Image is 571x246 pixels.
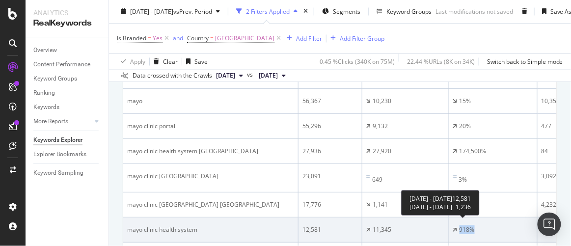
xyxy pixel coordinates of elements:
[318,4,364,20] button: Segments
[153,32,163,46] span: Yes
[148,34,151,43] span: =
[117,34,146,43] span: Is Branded
[33,149,86,160] div: Explorer Bookmarks
[33,88,55,98] div: Ranking
[33,116,68,127] div: More Reports
[373,97,391,106] div: 10,230
[33,135,102,145] a: Keywords Explorer
[33,168,83,178] div: Keyword Sampling
[210,34,214,43] span: =
[373,122,388,131] div: 9,132
[459,175,467,184] div: 3%
[246,7,290,16] div: 2 Filters Applied
[127,97,294,106] div: mayo
[302,172,358,181] div: 23,091
[150,54,178,70] button: Clear
[373,4,435,20] button: Keyword Groups
[373,147,391,156] div: 27,920
[117,4,224,20] button: [DATE] - [DATE]vsPrev. Period
[127,147,294,156] div: mayo clinic health system [GEOGRAPHIC_DATA]
[483,54,563,70] button: Switch back to Simple mode
[33,168,102,178] a: Keyword Sampling
[33,8,101,18] div: Analytics
[435,7,513,16] div: Last modifications not saved
[127,122,294,131] div: mayo clinic portal
[302,97,358,106] div: 56,367
[301,7,310,17] div: times
[33,59,90,70] div: Content Performance
[460,147,487,156] div: 174,500%
[133,72,212,81] div: Data crossed with the Crawls
[373,225,391,234] div: 11,345
[232,4,301,20] button: 2 Filters Applied
[33,18,101,29] div: RealKeywords
[366,175,370,178] img: Equal
[456,203,471,211] span: 1,236
[130,57,145,66] div: Apply
[173,7,212,16] span: vs Prev. Period
[373,200,388,209] div: 1,141
[283,33,322,45] button: Add Filter
[460,225,475,234] div: 918%
[326,33,384,45] button: Add Filter Group
[33,102,102,112] a: Keywords
[386,7,432,16] div: Keyword Groups
[409,203,453,211] span: [DATE] - [DATE]
[302,200,358,209] div: 17,776
[255,70,290,82] button: [DATE]
[302,122,358,131] div: 55,296
[302,147,358,156] div: 27,936
[487,57,563,66] div: Switch back to Simple mode
[33,59,102,70] a: Content Performance
[127,200,294,209] div: mayo clinic [GEOGRAPHIC_DATA] [GEOGRAPHIC_DATA]
[216,72,235,81] span: 2025 Sep. 24th
[33,74,77,84] div: Keyword Groups
[259,72,278,81] span: 2025 Aug. 27th
[215,32,274,46] span: [GEOGRAPHIC_DATA]
[117,54,145,70] button: Apply
[33,149,102,160] a: Explorer Bookmarks
[296,34,322,43] div: Add Filter
[187,34,209,43] span: Country
[212,70,247,82] button: [DATE]
[127,225,294,234] div: mayo clinic health system
[333,7,360,16] span: Segments
[33,88,102,98] a: Ranking
[182,54,208,70] button: Save
[372,175,382,184] div: 649
[33,74,102,84] a: Keyword Groups
[538,213,561,236] div: Open Intercom Messenger
[340,34,384,43] div: Add Filter Group
[407,57,475,66] div: 22.44 % URLs ( 8K on 34K )
[460,97,471,106] div: 15%
[453,194,471,203] span: 12,581
[453,175,457,178] img: Equal
[173,34,183,43] button: and
[33,116,92,127] a: More Reports
[33,45,102,55] a: Overview
[247,71,255,80] span: vs
[33,135,82,145] div: Keywords Explorer
[460,122,471,131] div: 20%
[33,45,57,55] div: Overview
[320,57,395,66] div: 0.45 % Clicks ( 340K on 75M )
[127,172,294,181] div: mayo clinic [GEOGRAPHIC_DATA]
[194,57,208,66] div: Save
[33,102,59,112] div: Keywords
[302,225,358,234] div: 12,581
[163,57,178,66] div: Clear
[409,194,453,203] span: [DATE] - [DATE]
[130,7,173,16] span: [DATE] - [DATE]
